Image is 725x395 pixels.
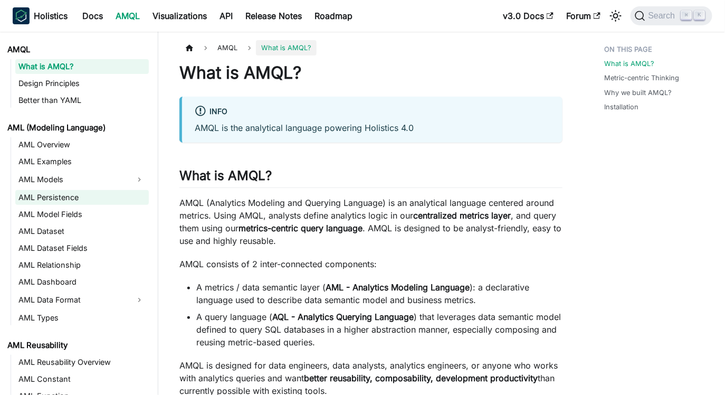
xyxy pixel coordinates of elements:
[308,7,359,24] a: Roadmap
[179,62,562,83] h1: What is AMQL?
[15,275,149,289] a: AML Dashboard
[631,6,712,25] button: Search (Command+K)
[605,88,672,98] a: Why we built AMQL?
[130,291,149,308] button: Expand sidebar category 'AML Data Format'
[146,7,213,24] a: Visualizations
[15,207,149,222] a: AML Model Fields
[179,40,562,55] nav: Breadcrumbs
[239,7,308,24] a: Release Notes
[4,338,149,353] a: AML Reusability
[681,11,692,20] kbd: ⌘
[413,210,511,221] strong: centralized metrics layer
[15,224,149,239] a: AML Dataset
[605,73,680,83] a: Metric-centric Thinking
[560,7,607,24] a: Forum
[34,10,68,22] b: Holistics
[497,7,560,24] a: v3.0 Docs
[256,40,317,55] span: What is AMQL?
[15,311,149,325] a: AML Types
[15,59,149,74] a: What is AMQL?
[15,154,149,169] a: AML Examples
[15,171,130,188] a: AML Models
[179,40,199,55] a: Home page
[15,76,149,91] a: Design Principles
[645,11,682,21] span: Search
[15,372,149,387] a: AML Constant
[179,168,562,188] h2: What is AMQL?
[607,7,624,24] button: Switch between dark and light mode (currently light mode)
[605,102,639,112] a: Installation
[196,281,562,306] li: A metrics / data semantic layer ( ): a declarative language used to describe data semantic model ...
[15,137,149,152] a: AML Overview
[130,171,149,188] button: Expand sidebar category 'AML Models'
[13,7,30,24] img: Holistics
[179,258,562,270] p: AMQL consists of 2 inter-connected components:
[4,120,149,135] a: AML (Modeling Language)
[304,373,538,383] strong: better reusability, composability, development productivity
[179,196,562,247] p: AMQL (Analytics Modeling and Querying Language) is an analytical language centered around metrics...
[109,7,146,24] a: AMQL
[15,241,149,256] a: AML Dataset Fields
[326,282,470,293] strong: AML - Analytics Modeling Language
[694,11,705,20] kbd: K
[212,40,243,55] span: AMQL
[195,121,550,134] p: AMQL is the analytical language powering Holistics 4.0
[15,93,149,108] a: Better than YAML
[15,291,130,308] a: AML Data Format
[196,311,562,349] li: A query language ( ) that leverages data semantic model defined to query SQL databases in a highe...
[272,312,414,322] strong: AQL - Analytics Querying Language
[605,59,655,69] a: What is AMQL?
[15,355,149,370] a: AML Reusability Overview
[13,7,68,24] a: HolisticsHolistics
[4,42,149,57] a: AMQL
[15,190,149,205] a: AML Persistence
[76,7,109,24] a: Docs
[15,258,149,272] a: AML Relationship
[213,7,239,24] a: API
[239,223,362,233] strong: metrics-centric query language
[195,105,550,119] div: info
